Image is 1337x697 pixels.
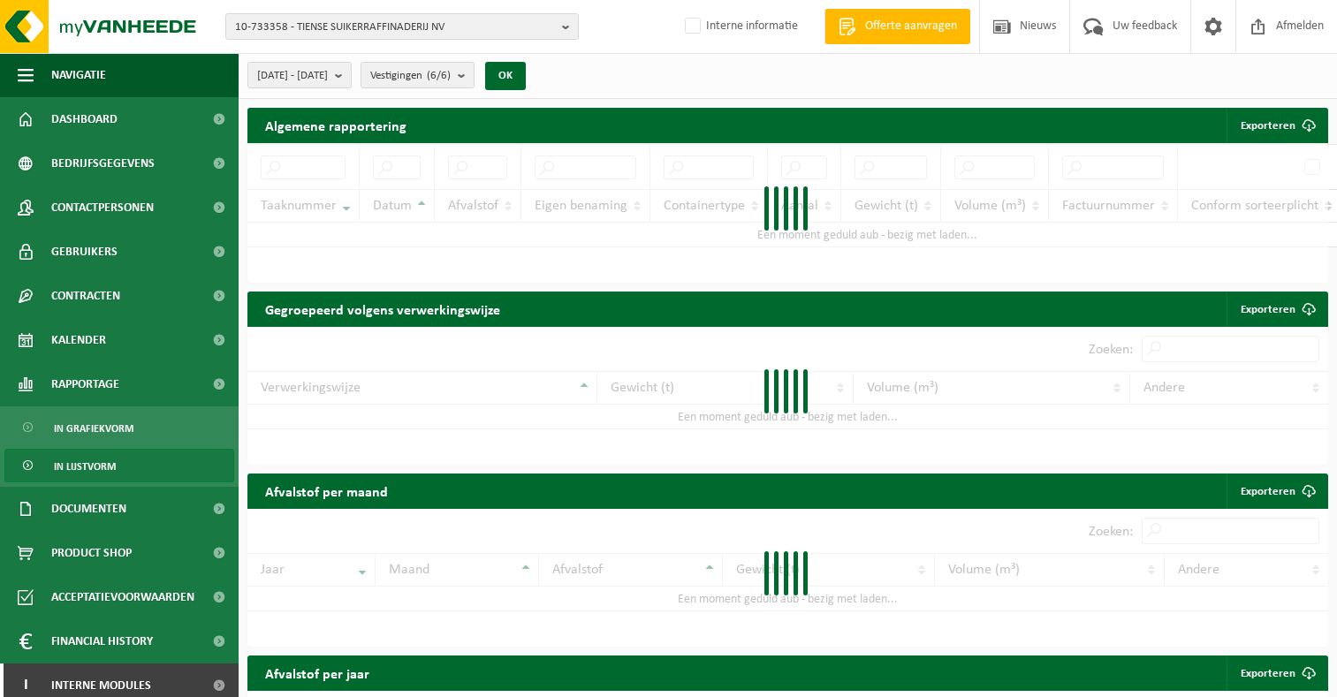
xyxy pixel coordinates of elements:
[247,62,352,88] button: [DATE] - [DATE]
[4,449,234,482] a: In lijstvorm
[51,97,118,141] span: Dashboard
[51,362,119,406] span: Rapportage
[247,655,387,690] h2: Afvalstof per jaar
[54,412,133,445] span: In grafiekvorm
[51,186,154,230] span: Contactpersonen
[247,292,518,326] h2: Gegroepeerd volgens verwerkingswijze
[370,63,451,89] span: Vestigingen
[861,18,961,35] span: Offerte aanvragen
[51,619,153,663] span: Financial History
[1227,108,1326,143] button: Exporteren
[247,108,424,143] h2: Algemene rapportering
[51,230,118,274] span: Gebruikers
[1227,474,1326,509] a: Exporteren
[51,274,120,318] span: Contracten
[681,13,798,40] label: Interne informatie
[824,9,970,44] a: Offerte aanvragen
[247,474,406,508] h2: Afvalstof per maand
[51,487,126,531] span: Documenten
[485,62,526,90] button: OK
[54,450,116,483] span: In lijstvorm
[1227,655,1326,691] a: Exporteren
[1227,292,1326,327] a: Exporteren
[361,62,475,88] button: Vestigingen(6/6)
[235,14,555,41] span: 10-733358 - TIENSE SUIKERRAFFINADERIJ NV
[4,411,234,444] a: In grafiekvorm
[51,531,132,575] span: Product Shop
[51,53,106,97] span: Navigatie
[225,13,579,40] button: 10-733358 - TIENSE SUIKERRAFFINADERIJ NV
[51,318,106,362] span: Kalender
[257,63,328,89] span: [DATE] - [DATE]
[427,70,451,81] count: (6/6)
[51,141,155,186] span: Bedrijfsgegevens
[51,575,194,619] span: Acceptatievoorwaarden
